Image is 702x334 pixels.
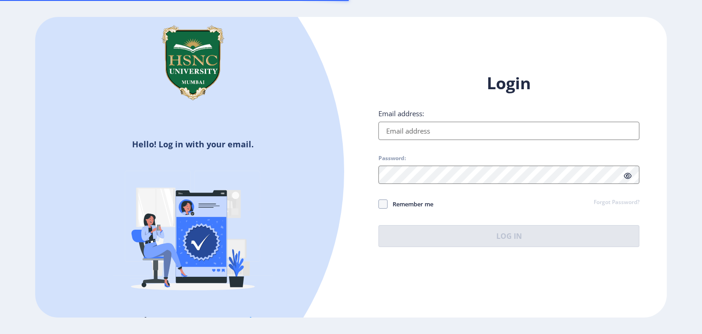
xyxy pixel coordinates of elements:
[42,313,344,328] h5: Don't have an account?
[378,122,639,140] input: Email address
[113,153,273,313] img: Verified-rafiki.svg
[378,225,639,247] button: Log In
[388,199,433,210] span: Remember me
[378,155,406,162] label: Password:
[147,17,239,108] img: hsnc.png
[378,72,639,94] h1: Login
[231,314,272,328] a: Register
[594,199,639,207] a: Forgot Password?
[378,109,424,118] label: Email address:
